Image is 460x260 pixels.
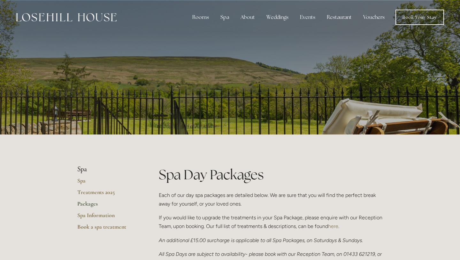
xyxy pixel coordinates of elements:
h1: Spa Day Packages [159,165,383,184]
li: Spa [77,165,138,174]
div: About [235,11,260,24]
div: Rooms [187,11,214,24]
a: Vouchers [358,11,390,24]
p: If you would like to upgrade the treatments in your Spa Package, please enquire with our Receptio... [159,213,383,231]
div: Restaurant [322,11,357,24]
a: here [328,223,338,229]
em: An additional £15.00 surcharge is applicable to all Spa Packages, on Saturdays & Sundays. [159,237,363,243]
a: Treatments 2025 [77,189,138,200]
a: Book Your Stay [395,10,444,25]
a: Book a spa treatment [77,223,138,235]
p: Each of our day spa packages are detailed below. We are sure that you will find the perfect break... [159,191,383,208]
a: Spa Information [77,212,138,223]
div: Spa [215,11,234,24]
div: Weddings [261,11,294,24]
a: Spa [77,177,138,189]
div: Events [295,11,320,24]
a: Packages [77,200,138,212]
img: Losehill House [16,13,117,21]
